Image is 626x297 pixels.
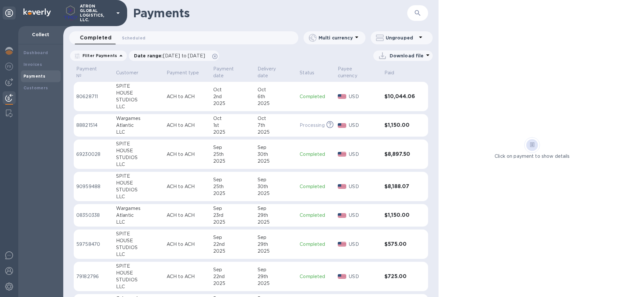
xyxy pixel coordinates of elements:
div: SPITE [116,263,161,270]
div: 2025 [258,100,295,107]
h3: $575.00 [384,241,415,247]
div: 22nd [213,273,252,280]
p: ACH to ACH [167,93,208,100]
div: LLC [116,251,161,258]
p: ATRON GLOBAL LOGISTICS, LLC. [80,4,112,22]
div: 7th [258,122,295,129]
p: Multi currency [319,35,353,41]
img: USD [338,213,347,218]
p: Status [300,69,314,76]
div: HOUSE [116,147,161,154]
div: 25th [213,151,252,158]
p: USD [349,273,379,280]
div: Date range:[DATE] to [DATE] [129,51,219,61]
div: Atlantic [116,212,161,219]
div: HOUSE [116,90,161,97]
p: Completed [300,273,332,280]
p: 79182796 [76,273,111,280]
div: Sep [213,266,252,273]
div: HOUSE [116,270,161,276]
p: USD [349,122,379,129]
p: USD [349,212,379,219]
img: USD [338,123,347,128]
div: SPITE [116,83,161,90]
div: 1st [213,122,252,129]
div: Oct [258,86,295,93]
div: Sep [258,176,295,183]
p: 59758470 [76,241,111,248]
div: Sep [258,144,295,151]
img: USD [338,184,347,189]
p: Click on payment to show details [495,153,570,160]
p: 08350338 [76,212,111,219]
div: LLC [116,161,161,168]
div: SPITE [116,141,161,147]
div: 23rd [213,212,252,219]
p: Completed [300,183,332,190]
b: Dashboard [23,50,48,55]
p: ACH to ACH [167,151,208,158]
div: 2025 [258,129,295,136]
div: 2025 [213,158,252,165]
p: Completed [300,212,332,219]
b: Payments [23,74,45,79]
div: Oct [213,86,252,93]
div: 29th [258,212,295,219]
p: 90959488 [76,183,111,190]
p: Completed [300,151,332,158]
div: 30th [258,183,295,190]
img: Foreign exchange [5,63,13,70]
h1: Payments [133,6,407,20]
p: Paid [384,69,395,76]
div: 2025 [213,248,252,255]
p: Payment № [76,66,102,79]
p: ACH to ACH [167,212,208,219]
span: Completed [80,33,112,42]
div: 2025 [213,190,252,197]
div: LLC [116,129,161,136]
p: ACH to ACH [167,241,208,248]
span: Paid [384,69,403,76]
img: USD [338,242,347,246]
div: LLC [116,283,161,290]
div: Oct [258,115,295,122]
div: 2025 [258,190,295,197]
b: Invoices [23,62,42,67]
div: Sep [213,144,252,151]
p: Payment date [213,66,244,79]
div: Sep [213,205,252,212]
p: USD [349,183,379,190]
p: 69230028 [76,151,111,158]
div: 2025 [258,219,295,226]
div: SPITE [116,173,161,180]
div: 2025 [258,280,295,287]
p: Completed [300,93,332,100]
div: 2025 [213,100,252,107]
p: ACH to ACH [167,273,208,280]
div: 2nd [213,93,252,100]
h3: $725.00 [384,274,415,280]
img: USD [338,94,347,99]
p: Date range : [134,52,208,59]
h3: $1,150.00 [384,122,415,128]
div: Atlantic [116,122,161,129]
span: Customer [116,69,147,76]
p: Ungrouped [386,35,417,41]
div: 2025 [213,129,252,136]
p: 80628711 [76,93,111,100]
span: Status [300,69,323,76]
span: Delivery date [258,66,295,79]
b: Customers [23,85,48,90]
div: HOUSE [116,237,161,244]
p: Customer [116,69,138,76]
div: 22nd [213,241,252,248]
span: Payment type [167,69,208,76]
p: ACH to ACH [167,183,208,190]
h3: $1,150.00 [384,212,415,218]
div: 29th [258,273,295,280]
p: Completed [300,241,332,248]
div: STUDIOS [116,276,161,283]
h3: $8,188.07 [384,184,415,190]
p: Collect [23,31,58,38]
div: Sep [258,266,295,273]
